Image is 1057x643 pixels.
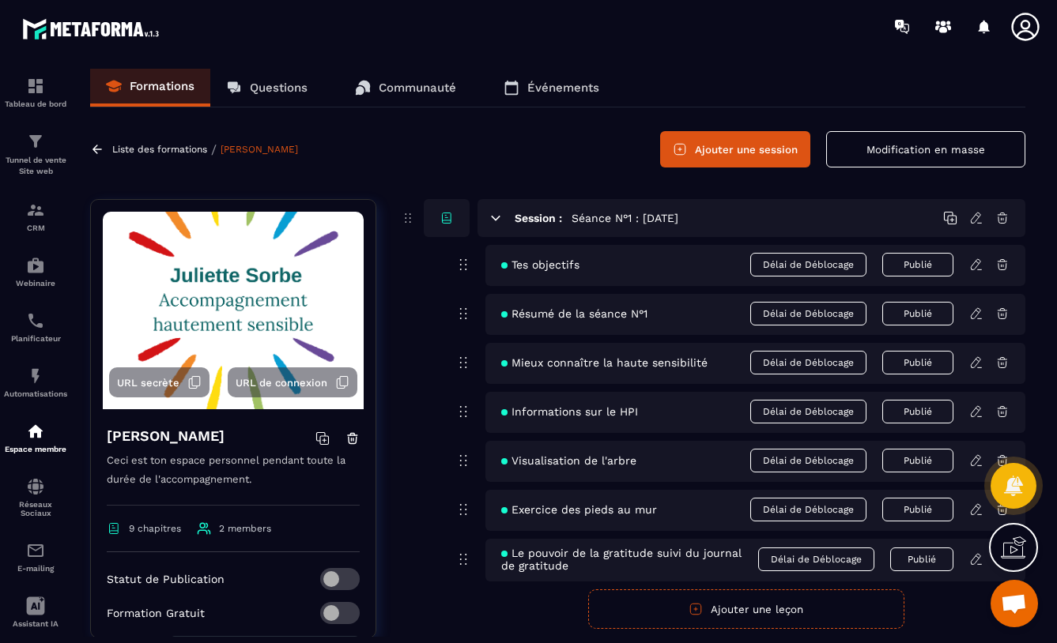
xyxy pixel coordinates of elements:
[22,14,164,43] img: logo
[109,367,210,397] button: URL secrète
[339,69,472,107] a: Communauté
[750,449,866,472] span: Délai de Déblocage
[588,589,904,629] button: Ajouter une leçon
[501,356,708,369] span: Mieux connaître la haute sensibilité
[758,547,874,571] span: Délai de Déblocage
[501,258,579,271] span: Tes objectifs
[4,355,67,410] a: automationsautomationsAutomatisations
[4,529,67,585] a: emailemailE-mailing
[515,212,562,224] h6: Session :
[107,607,205,619] p: Formation Gratuit
[228,367,357,397] button: URL de connexion
[4,189,67,244] a: formationformationCRM
[210,69,323,107] a: Questions
[130,79,194,93] p: Formations
[750,400,866,423] span: Délai de Déblocage
[890,547,953,571] button: Publié
[4,585,67,640] a: Assistant IA
[26,132,45,151] img: formation
[4,65,67,120] a: formationformationTableau de bord
[882,400,953,423] button: Publié
[4,279,67,288] p: Webinaire
[882,449,953,472] button: Publié
[527,81,599,95] p: Événements
[26,477,45,496] img: social-network
[4,564,67,573] p: E-mailing
[882,498,953,521] button: Publié
[4,120,67,189] a: formationformationTunnel de vente Site web
[250,81,308,95] p: Questions
[117,377,179,389] span: URL secrète
[107,573,225,585] p: Statut de Publication
[882,351,953,374] button: Publié
[4,465,67,529] a: social-networksocial-networkRéseaux Sociaux
[750,498,866,521] span: Délai de Déblocage
[4,334,67,343] p: Planificateur
[826,131,1025,167] button: Modification en masse
[501,547,758,572] span: Le pouvoir de la gratitude suivi du journal de gratitude
[236,377,327,389] span: URL de connexion
[501,503,657,516] span: Exercice des pieds au mur
[221,144,298,155] a: [PERSON_NAME]
[90,69,210,107] a: Formations
[4,445,67,453] p: Espace membre
[882,302,953,325] button: Publié
[379,81,456,95] p: Communauté
[211,142,217,157] span: /
[4,224,67,232] p: CRM
[26,367,45,385] img: automations
[129,523,181,534] span: 9 chapitres
[501,307,647,320] span: Résumé de la séance N°1
[991,580,1038,627] div: Ouvrir le chat
[4,155,67,177] p: Tunnel de vente Site web
[501,405,638,418] span: Informations sur le HPI
[750,302,866,325] span: Délai de Déblocage
[26,77,45,96] img: formation
[4,410,67,465] a: automationsautomationsEspace membre
[750,351,866,374] span: Délai de Déblocage
[103,212,364,409] img: background
[4,299,67,355] a: schedulerschedulerPlanificateur
[4,389,67,398] p: Automatisations
[488,69,615,107] a: Événements
[26,422,45,441] img: automations
[750,253,866,276] span: Délai de Déblocage
[4,619,67,628] p: Assistant IA
[26,311,45,330] img: scheduler
[4,100,67,108] p: Tableau de bord
[4,500,67,517] p: Réseaux Sociaux
[572,210,678,226] h5: Séance N°1 : [DATE]
[4,244,67,299] a: automationsautomationsWebinaire
[882,253,953,276] button: Publié
[107,451,360,506] p: Ceci est ton espace personnel pendant toute la durée de l'accompagnement.
[26,256,45,275] img: automations
[107,425,225,447] h4: [PERSON_NAME]
[219,523,271,534] span: 2 members
[112,144,207,155] a: Liste des formations
[26,201,45,220] img: formation
[26,541,45,560] img: email
[660,131,810,167] button: Ajouter une session
[501,454,636,467] span: Visualisation de l'arbre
